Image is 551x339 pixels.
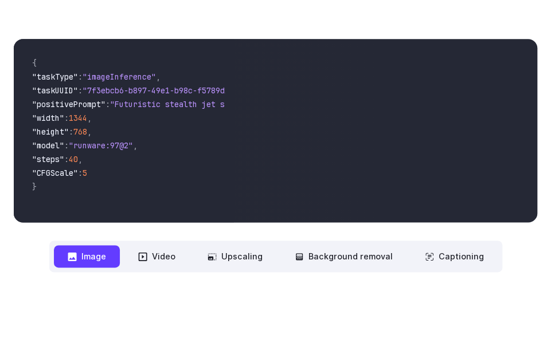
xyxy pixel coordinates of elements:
[69,113,87,123] span: 1344
[32,99,105,109] span: "positivePrompt"
[83,168,87,178] span: 5
[32,154,64,164] span: "steps"
[54,245,120,267] button: Image
[78,72,83,82] span: :
[105,99,110,109] span: :
[32,72,78,82] span: "taskType"
[64,154,69,164] span: :
[78,168,83,178] span: :
[156,72,161,82] span: ,
[32,58,37,68] span: {
[87,113,92,123] span: ,
[110,99,527,109] span: "Futuristic stealth jet streaking through a neon-lit cityscape with glowing purple exhaust"
[124,245,189,267] button: Video
[194,245,276,267] button: Upscaling
[411,245,498,267] button: Captioning
[32,168,78,178] span: "CFGScale"
[69,140,133,151] span: "runware:97@2"
[78,85,83,96] span: :
[87,127,92,137] span: ,
[281,245,407,267] button: Background removal
[64,140,69,151] span: :
[83,72,156,82] span: "imageInference"
[32,85,78,96] span: "taskUUID"
[32,140,64,151] span: "model"
[73,127,87,137] span: 768
[32,127,69,137] span: "height"
[32,182,37,192] span: }
[64,113,69,123] span: :
[133,140,138,151] span: ,
[69,127,73,137] span: :
[32,113,64,123] span: "width"
[69,154,78,164] span: 40
[83,85,257,96] span: "7f3ebcb6-b897-49e1-b98c-f5789d2d40d7"
[78,154,83,164] span: ,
